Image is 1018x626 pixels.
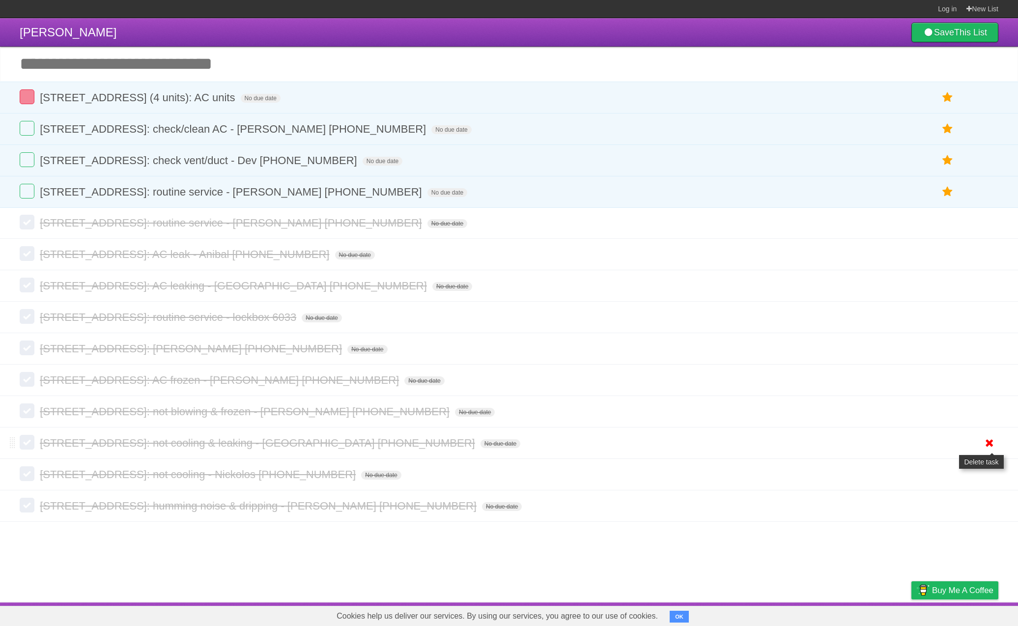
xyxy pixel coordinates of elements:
[20,278,34,292] label: Done
[20,215,34,229] label: Done
[20,89,34,104] label: Done
[40,405,452,418] span: [STREET_ADDRESS]: not blowing & frozen - [PERSON_NAME] [PHONE_NUMBER]
[20,184,34,199] label: Done
[302,313,341,322] span: No due date
[813,605,853,624] a: Developers
[20,26,116,39] span: [PERSON_NAME]
[20,309,34,324] label: Done
[455,408,495,417] span: No due date
[916,582,930,598] img: Buy me a coffee
[363,157,402,166] span: No due date
[40,154,360,167] span: [STREET_ADDRESS]: check vent/duct - Dev [PHONE_NUMBER]
[40,186,424,198] span: [STREET_ADDRESS]: routine service - [PERSON_NAME] [PHONE_NUMBER]
[670,611,689,623] button: OK
[40,91,237,104] span: [STREET_ADDRESS] (4 units): AC units
[347,345,387,354] span: No due date
[899,605,924,624] a: Privacy
[327,606,668,626] span: Cookies help us deliver our services. By using our services, you agree to our use of cookies.
[427,219,467,228] span: No due date
[40,248,332,260] span: [STREET_ADDRESS]: AC leak - Anibal [PHONE_NUMBER]
[911,581,998,599] a: Buy me a coffee
[865,605,887,624] a: Terms
[404,376,444,385] span: No due date
[936,605,998,624] a: Suggest a feature
[40,217,424,229] span: [STREET_ADDRESS]: routine service - [PERSON_NAME] [PHONE_NUMBER]
[481,439,520,448] span: No due date
[361,471,401,480] span: No due date
[20,121,34,136] label: Done
[20,152,34,167] label: Done
[40,311,299,323] span: [STREET_ADDRESS]: routine service - lockbox 6033
[20,246,34,261] label: Done
[20,466,34,481] label: Done
[335,251,375,259] span: No due date
[781,605,801,624] a: About
[431,125,471,134] span: No due date
[938,152,957,169] label: Star task
[938,89,957,106] label: Star task
[427,188,467,197] span: No due date
[938,184,957,200] label: Star task
[911,23,998,42] a: SaveThis List
[40,437,478,449] span: [STREET_ADDRESS]: not cooling & leaking - [GEOGRAPHIC_DATA] [PHONE_NUMBER]
[241,94,281,103] span: No due date
[40,374,401,386] span: [STREET_ADDRESS]: AC frozen - [PERSON_NAME] [PHONE_NUMBER]
[20,403,34,418] label: Done
[932,582,993,599] span: Buy me a coffee
[20,372,34,387] label: Done
[40,500,479,512] span: [STREET_ADDRESS]: humming noise & dripping - [PERSON_NAME] [PHONE_NUMBER]
[482,502,522,511] span: No due date
[40,342,344,355] span: [STREET_ADDRESS]: [PERSON_NAME] [PHONE_NUMBER]
[40,468,358,481] span: [STREET_ADDRESS]: not cooling - Nickolos [PHONE_NUMBER]
[938,121,957,137] label: Star task
[40,123,428,135] span: [STREET_ADDRESS]: check/clean AC - [PERSON_NAME] [PHONE_NUMBER]
[20,341,34,355] label: Done
[40,280,429,292] span: [STREET_ADDRESS]: AC leaking - [GEOGRAPHIC_DATA] [PHONE_NUMBER]
[432,282,472,291] span: No due date
[20,498,34,512] label: Done
[20,435,34,450] label: Done
[954,28,987,37] b: This List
